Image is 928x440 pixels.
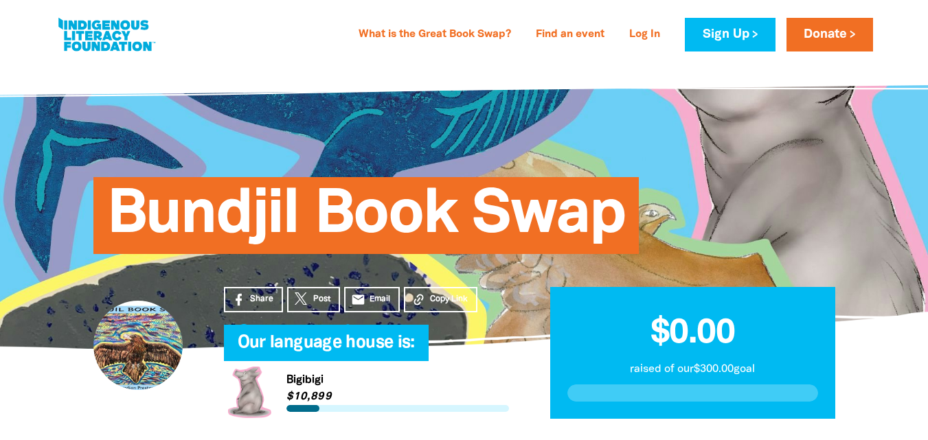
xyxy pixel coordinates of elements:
a: Share [224,287,283,312]
a: Post [287,287,340,312]
a: Donate [786,18,873,51]
span: Bundjil Book Swap [107,187,626,254]
a: Sign Up [685,18,775,51]
span: Post [313,293,330,305]
a: Find an event [528,24,613,46]
span: Our language house is: [238,335,415,361]
p: raised of our $300.00 goal [567,361,818,378]
button: Copy Link [404,287,477,312]
h6: My Team [224,347,509,356]
span: $0.00 [650,318,735,349]
a: Log In [621,24,668,46]
a: emailEmail [344,287,400,312]
a: What is the Great Book Swap? [350,24,519,46]
i: email [351,292,365,307]
span: Copy Link [430,293,468,305]
span: Email [370,293,390,305]
span: Share [250,293,273,305]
